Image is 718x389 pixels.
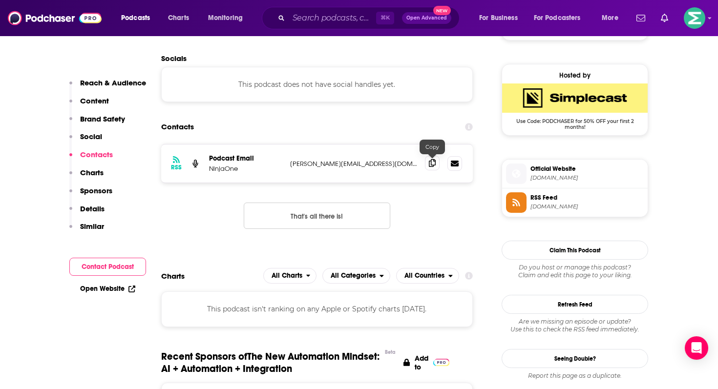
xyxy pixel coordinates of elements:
[502,71,648,80] div: Hosted by
[502,241,648,260] button: Claim This Podcast
[657,10,672,26] a: Show notifications dropdown
[534,11,581,25] span: For Podcasters
[161,271,185,281] h2: Charts
[69,132,102,150] button: Social
[322,268,390,284] h2: Categories
[385,349,396,355] div: Beta
[69,96,109,114] button: Content
[69,186,112,204] button: Sponsors
[69,222,104,240] button: Similar
[162,10,195,26] a: Charts
[8,9,102,27] img: Podchaser - Follow, Share and Rate Podcasts
[502,295,648,314] button: Refresh Feed
[80,204,105,213] p: Details
[502,83,648,113] img: SimpleCast Deal: Use Code: PODCHASER for 50% OFF your first 2 months!
[530,203,644,210] span: feeds.simplecast.com
[502,264,648,279] div: Claim and edit this page to your liking.
[69,258,146,276] button: Contact Podcast
[684,7,705,29] img: User Profile
[506,164,644,184] a: Official Website[DOMAIN_NAME]
[633,10,649,26] a: Show notifications dropdown
[322,268,390,284] button: open menu
[685,336,708,360] div: Open Intercom Messenger
[684,7,705,29] button: Show profile menu
[530,193,644,202] span: RSS Feed
[404,272,444,279] span: All Countries
[289,10,376,26] input: Search podcasts, credits, & more...
[69,150,113,168] button: Contacts
[114,10,163,26] button: open menu
[420,140,445,154] div: Copy
[433,359,449,366] img: Pro Logo
[602,11,618,25] span: More
[415,354,428,371] p: Add to
[80,150,113,159] p: Contacts
[502,349,648,368] a: Seeing Double?
[244,203,390,229] button: Nothing here.
[209,154,282,163] p: Podcast Email
[472,10,530,26] button: open menu
[271,7,469,29] div: Search podcasts, credits, & more...
[684,7,705,29] span: Logged in as LKassela
[80,96,109,105] p: Content
[209,164,282,173] p: NinjaOne
[530,174,644,182] span: podcast.workato.com
[80,78,146,87] p: Reach & Audience
[396,268,459,284] button: open menu
[208,11,243,25] span: Monitoring
[161,118,194,136] h2: Contacts
[80,222,104,231] p: Similar
[161,67,473,102] div: This podcast does not have social handles yet.
[69,78,146,96] button: Reach & Audience
[263,268,317,284] h2: Platforms
[506,192,644,213] a: RSS Feed[DOMAIN_NAME]
[402,12,451,24] button: Open AdvancedNew
[376,12,394,24] span: ⌘ K
[263,268,317,284] button: open menu
[121,11,150,25] span: Podcasts
[80,168,104,177] p: Charts
[168,11,189,25] span: Charts
[272,272,302,279] span: All Charts
[502,83,648,129] a: SimpleCast Deal: Use Code: PODCHASER for 50% OFF your first 2 months!
[161,350,380,375] span: Recent Sponsors of The New Automation Mindset: AI + Automation + Integration
[502,264,648,271] span: Do you host or manage this podcast?
[479,11,518,25] span: For Business
[331,272,376,279] span: All Categories
[80,132,102,141] p: Social
[530,164,644,173] span: Official Website
[69,204,105,222] button: Details
[528,10,595,26] button: open menu
[161,291,473,327] div: This podcast isn't ranking on any Apple or Spotify charts [DATE].
[595,10,631,26] button: open menu
[80,186,112,195] p: Sponsors
[171,164,182,171] h3: RSS
[161,54,473,63] h2: Socials
[502,372,648,380] div: Report this page as a duplicate.
[502,318,648,333] div: Are we missing an episode or update? Use this to check the RSS feed immediately.
[69,168,104,186] button: Charts
[201,10,255,26] button: open menu
[433,6,451,15] span: New
[403,350,449,375] a: Add to
[396,268,459,284] h2: Countries
[290,160,417,168] p: [PERSON_NAME][EMAIL_ADDRESS][DOMAIN_NAME]
[80,114,125,123] p: Brand Safety
[80,285,135,293] a: Open Website
[69,114,125,132] button: Brand Safety
[502,113,648,130] span: Use Code: PODCHASER for 50% OFF your first 2 months!
[406,16,447,20] span: Open Advanced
